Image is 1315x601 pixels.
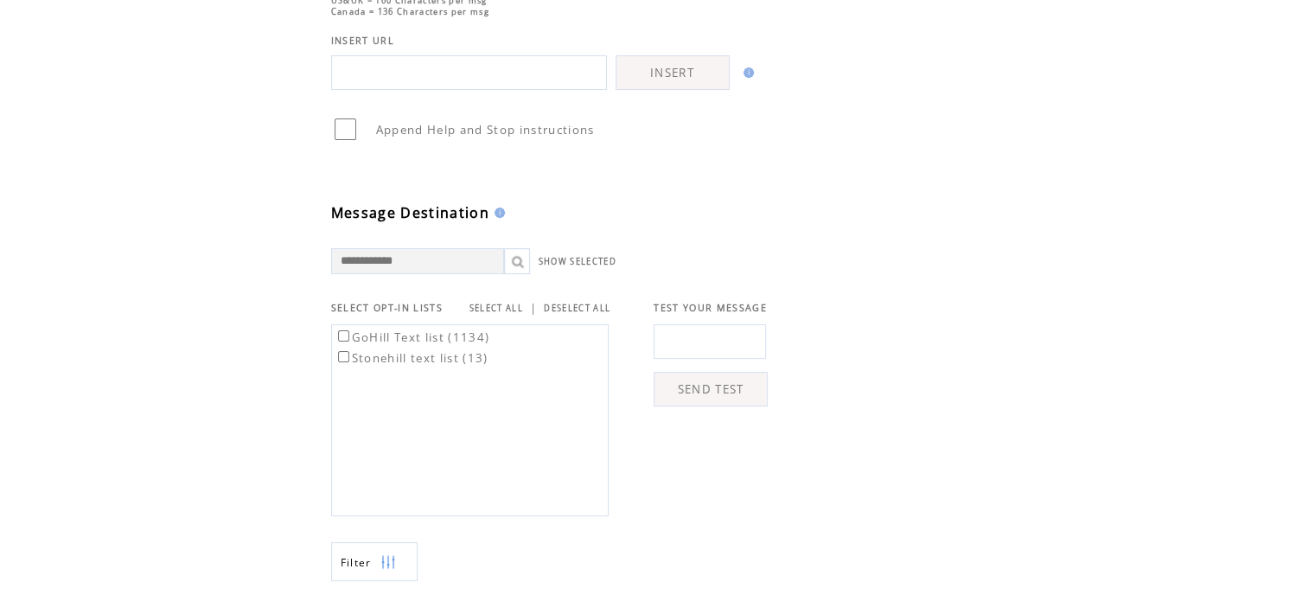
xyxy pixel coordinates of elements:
span: Message Destination [331,203,489,222]
input: Stonehill text list (13) [338,351,349,362]
a: SEND TEST [654,372,768,406]
a: INSERT [616,55,730,90]
img: filters.png [380,543,396,582]
span: Canada = 136 Characters per msg [331,6,489,17]
span: TEST YOUR MESSAGE [654,302,767,314]
a: DESELECT ALL [544,303,610,314]
span: INSERT URL [331,35,394,47]
a: SHOW SELECTED [539,256,616,267]
span: | [530,300,537,316]
label: GoHill Text list (1134) [335,329,490,345]
a: Filter [331,542,418,581]
label: Stonehill text list (13) [335,350,488,366]
input: GoHill Text list (1134) [338,330,349,342]
a: SELECT ALL [469,303,523,314]
img: help.gif [738,67,754,78]
span: Show filters [341,555,372,570]
img: help.gif [489,208,505,218]
span: Append Help and Stop instructions [376,122,595,137]
span: SELECT OPT-IN LISTS [331,302,443,314]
